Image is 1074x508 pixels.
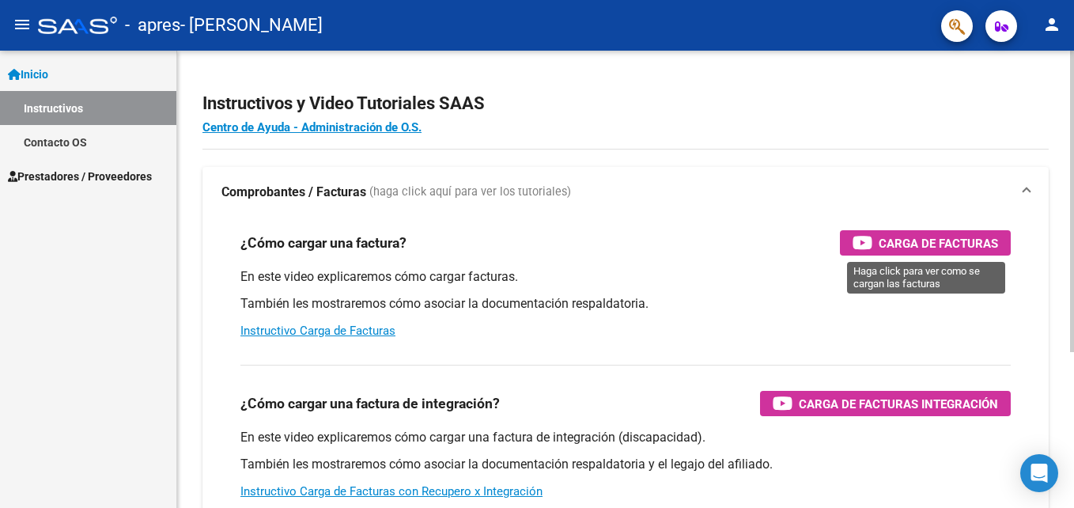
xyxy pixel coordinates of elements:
[240,429,1011,446] p: En este video explicaremos cómo cargar una factura de integración (discapacidad).
[760,391,1011,416] button: Carga de Facturas Integración
[240,232,407,254] h3: ¿Cómo cargar una factura?
[369,184,571,201] span: (haga click aquí para ver los tutoriales)
[879,233,998,253] span: Carga de Facturas
[240,456,1011,473] p: También les mostraremos cómo asociar la documentación respaldatoria y el legajo del afiliado.
[202,167,1049,218] mat-expansion-panel-header: Comprobantes / Facturas (haga click aquí para ver los tutoriales)
[240,268,1011,286] p: En este video explicaremos cómo cargar facturas.
[125,8,180,43] span: - apres
[1020,454,1058,492] div: Open Intercom Messenger
[180,8,323,43] span: - [PERSON_NAME]
[840,230,1011,256] button: Carga de Facturas
[8,66,48,83] span: Inicio
[221,184,366,201] strong: Comprobantes / Facturas
[240,295,1011,313] p: También les mostraremos cómo asociar la documentación respaldatoria.
[202,89,1049,119] h2: Instructivos y Video Tutoriales SAAS
[240,392,500,415] h3: ¿Cómo cargar una factura de integración?
[202,120,422,135] a: Centro de Ayuda - Administración de O.S.
[240,324,395,338] a: Instructivo Carga de Facturas
[240,484,543,499] a: Instructivo Carga de Facturas con Recupero x Integración
[8,168,152,185] span: Prestadores / Proveedores
[1042,15,1061,34] mat-icon: person
[799,394,998,414] span: Carga de Facturas Integración
[13,15,32,34] mat-icon: menu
